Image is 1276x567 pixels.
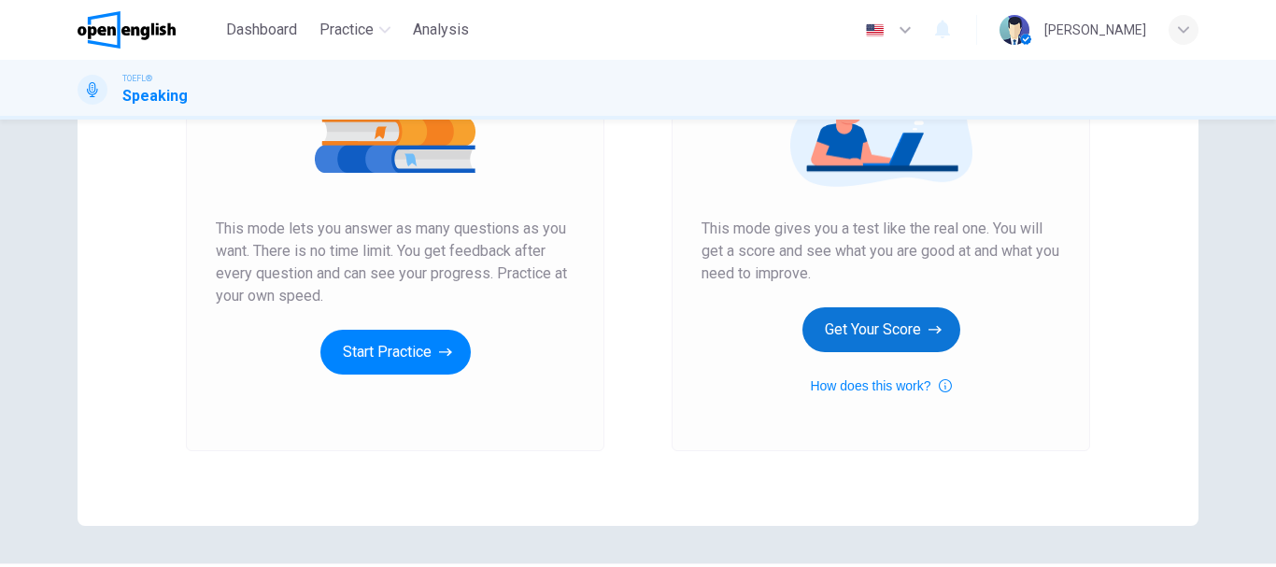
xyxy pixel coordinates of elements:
[226,19,297,41] span: Dashboard
[413,19,469,41] span: Analysis
[319,19,374,41] span: Practice
[78,11,219,49] a: OpenEnglish logo
[810,375,951,397] button: How does this work?
[702,218,1060,285] span: This mode gives you a test like the real one. You will get a score and see what you are good at a...
[122,85,188,107] h1: Speaking
[1044,19,1146,41] div: [PERSON_NAME]
[405,13,476,47] button: Analysis
[78,11,176,49] img: OpenEnglish logo
[122,72,152,85] span: TOEFL®
[320,330,471,375] button: Start Practice
[802,307,960,352] button: Get Your Score
[863,23,886,37] img: en
[219,13,305,47] button: Dashboard
[216,218,574,307] span: This mode lets you answer as many questions as you want. There is no time limit. You get feedback...
[1000,15,1029,45] img: Profile picture
[312,13,398,47] button: Practice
